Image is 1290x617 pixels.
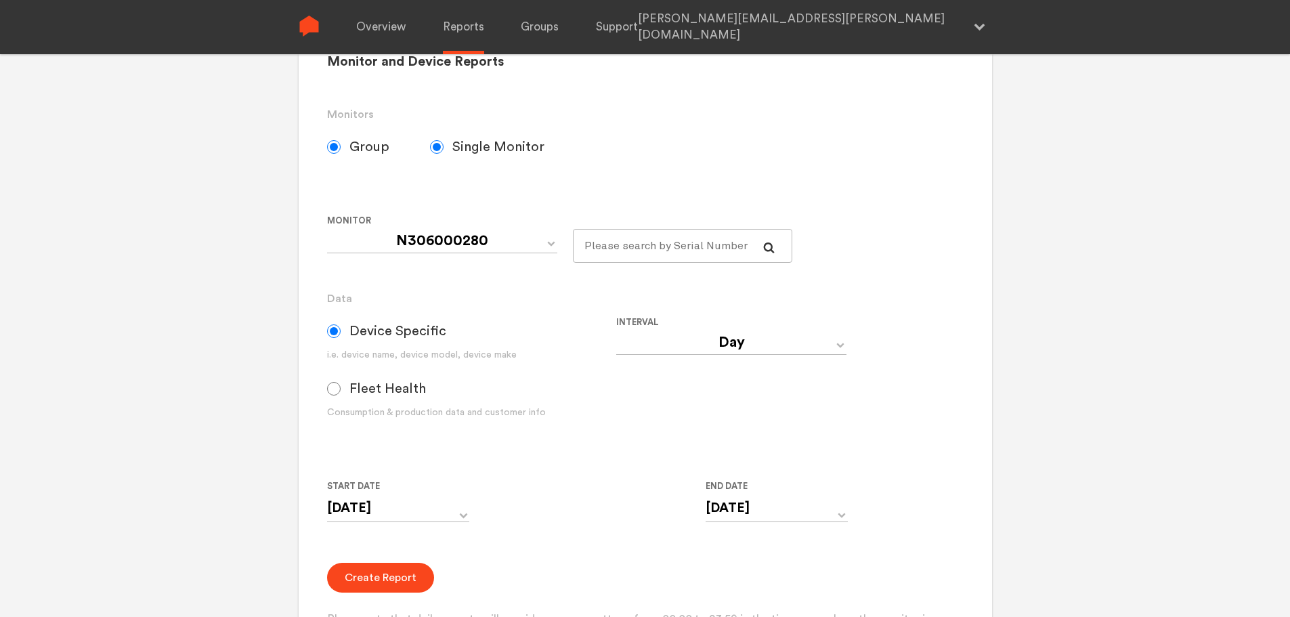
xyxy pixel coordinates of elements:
label: Interval [616,314,895,331]
label: Monitor [327,213,562,229]
div: Consumption & production data and customer info [327,406,616,420]
label: End Date [706,478,837,494]
span: Single Monitor [452,139,544,155]
button: Create Report [327,563,434,593]
input: Fleet Health [327,382,341,396]
input: Please search by Serial Number [573,229,793,263]
h3: Data [327,291,963,307]
img: Sense Logo [299,16,320,37]
input: Group [327,140,341,154]
h2: Monitor and Device Reports [327,54,963,70]
label: For large monitor counts [573,213,782,229]
h3: Monitors [327,106,963,123]
input: Single Monitor [430,140,444,154]
label: Start Date [327,478,458,494]
span: Group [349,139,389,155]
div: i.e. device name, device model, device make [327,348,616,362]
span: Fleet Health [349,381,426,397]
span: Device Specific [349,323,446,339]
input: Device Specific [327,324,341,338]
